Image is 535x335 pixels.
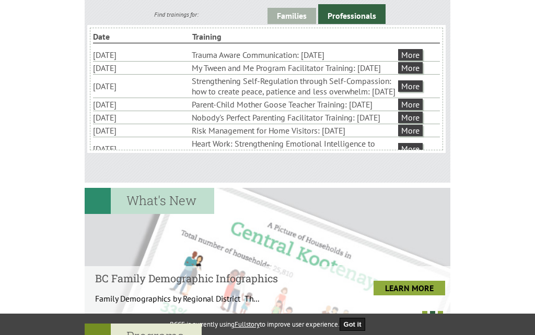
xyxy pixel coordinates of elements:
[93,30,190,43] li: Date
[95,293,301,304] p: Family Demographics by Regional District Th...
[93,80,190,92] li: [DATE]
[192,98,397,111] li: Parent-Child Mother Goose Teacher Training: [DATE]
[85,10,267,18] div: Find trainings for:
[192,124,397,137] li: Risk Management for Home Visitors: [DATE]
[267,8,316,24] a: Families
[192,75,397,98] li: Strengthening Self-Regulation through Self-Compassion: how to create peace, patience and less ove...
[398,80,423,92] a: More
[318,4,386,24] a: Professionals
[398,112,423,123] a: More
[235,320,260,329] a: Fullstory
[398,143,423,154] a: More
[340,318,366,331] button: Got it
[192,49,397,61] li: Trauma Aware Communication: [DATE]
[85,188,214,214] h2: What's New
[192,111,397,124] li: Nobody's Perfect Parenting Facilitator Training: [DATE]
[398,99,423,110] a: More
[93,62,190,74] li: [DATE]
[95,271,301,285] h4: BC Family Demographic Infographics
[93,49,190,61] li: [DATE]
[192,62,397,74] li: My Tween and Me Program Facilitator Training: [DATE]
[374,281,445,295] a: LEARN MORE
[93,111,190,124] li: [DATE]
[93,142,190,155] li: [DATE]
[398,125,423,136] a: More
[93,124,190,137] li: [DATE]
[192,137,397,160] li: Heart Work: Strengthening Emotional Intelligence to boost our wellbeing and support others
[398,62,423,74] a: More
[398,49,423,61] a: More
[192,30,289,43] li: Training
[93,98,190,111] li: [DATE]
